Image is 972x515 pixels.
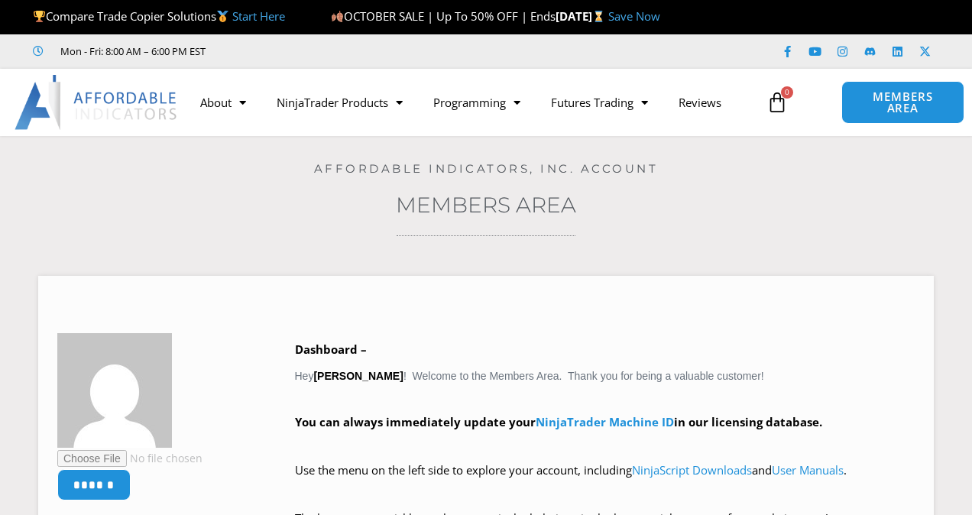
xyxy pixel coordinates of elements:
a: NinjaTrader Products [261,85,418,120]
a: About [185,85,261,120]
nav: Menu [185,85,759,120]
a: MEMBERS AREA [841,81,964,124]
p: Use the menu on the left side to explore your account, including and . [295,460,915,503]
a: Save Now [608,8,660,24]
a: User Manuals [772,462,844,478]
strong: You can always immediately update your in our licensing database. [295,414,822,429]
iframe: Customer reviews powered by Trustpilot [227,44,456,59]
strong: [DATE] [556,8,608,24]
img: 🍂 [332,11,343,22]
img: 🏆 [34,11,45,22]
a: 0 [744,80,811,125]
a: Affordable Indicators, Inc. Account [314,161,659,176]
a: Members Area [396,192,576,218]
a: Reviews [663,85,737,120]
b: Dashboard – [295,342,367,357]
span: Compare Trade Copier Solutions [33,8,285,24]
a: Programming [418,85,536,120]
strong: [PERSON_NAME] [313,370,403,382]
img: ⌛ [593,11,604,22]
span: 0 [781,86,793,99]
a: NinjaTrader Machine ID [536,414,674,429]
span: OCTOBER SALE | Up To 50% OFF | Ends [330,8,555,24]
img: LogoAI | Affordable Indicators – NinjaTrader [15,75,179,130]
a: Start Here [232,8,285,24]
span: Mon - Fri: 8:00 AM – 6:00 PM EST [57,42,206,60]
a: Futures Trading [536,85,663,120]
span: MEMBERS AREA [857,91,948,114]
a: NinjaScript Downloads [632,462,752,478]
img: 🥇 [217,11,228,22]
img: f1f1b38701aa9eed15df73364327a0ebc7670d6fd1b25f9c563a134057b32ecc [57,333,172,448]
